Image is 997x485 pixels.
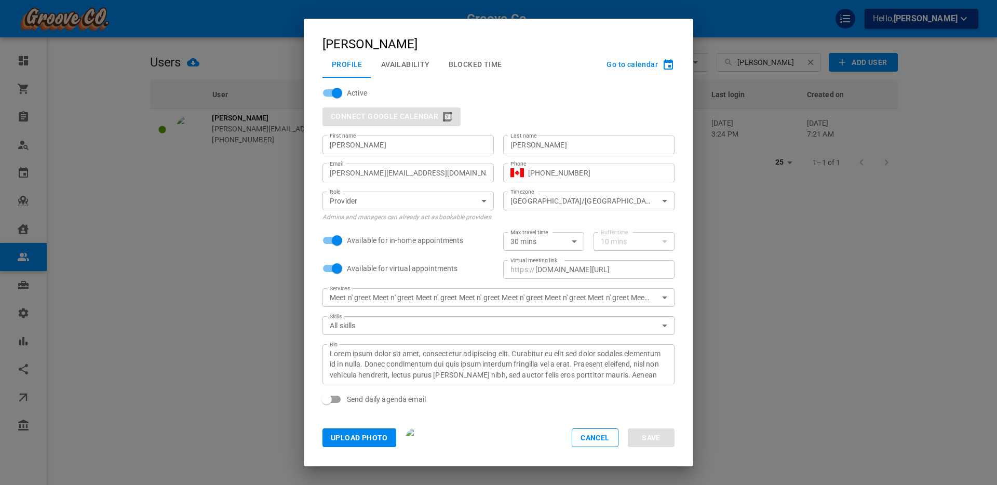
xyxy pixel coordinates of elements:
[510,188,534,196] label: Timezone
[347,88,367,98] span: Active
[510,228,548,236] label: Max travel time
[372,51,439,78] button: Availability
[439,51,511,78] button: Blocked Time
[330,160,343,168] label: Email
[347,394,426,405] span: Send daily agenda email
[601,228,628,236] label: Buffer time
[607,60,658,69] span: Go to calendar
[510,236,577,247] div: 30 mins
[330,313,342,320] label: Skills
[330,341,338,348] label: Bio
[347,235,463,246] span: Available for in-home appointments
[601,236,667,247] div: 10 mins
[510,165,524,181] button: Select country
[322,107,461,126] div: You cannot connect another user's Google Calendar
[330,285,350,292] label: Services
[330,196,487,206] div: Provider
[510,264,535,275] p: https://
[657,194,672,208] button: Open
[510,160,527,168] label: Phone
[510,257,557,264] label: Virtual meeting link
[330,320,667,331] div: All skills
[322,213,491,221] span: Admins and managers can already act as bookable providers
[528,168,667,178] input: +1 (702) 123-4567
[330,292,667,303] div: Meet n' greet Meet n' greet Meet n' greet Meet n' greet Meet n' greet Meet n' greet Meet n' greet...
[572,428,618,447] button: Cancel
[347,263,457,274] span: Available for virtual appointments
[330,188,341,196] label: Role
[322,51,372,78] button: Profile
[607,61,675,68] button: Go to calendar
[406,428,425,448] img: User
[330,132,356,140] label: First name
[510,132,536,140] label: Last name
[322,37,417,51] div: [PERSON_NAME]
[322,428,396,447] button: Upload Photo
